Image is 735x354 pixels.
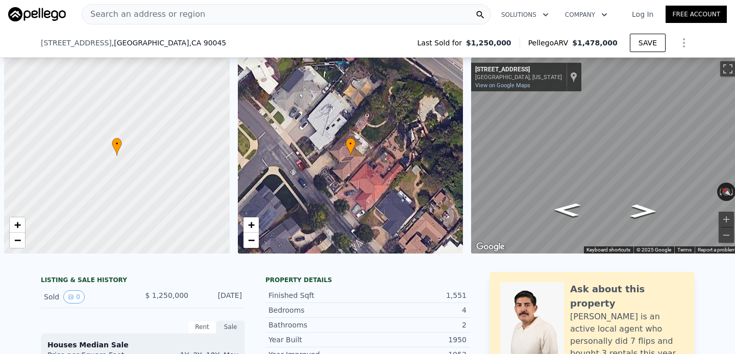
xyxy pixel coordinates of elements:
span: − [248,234,254,246]
button: Show Options [674,33,694,53]
span: , [GEOGRAPHIC_DATA] [112,38,226,48]
span: Search an address or region [82,8,205,20]
a: Show location on map [570,71,577,83]
a: Terms (opens in new tab) [677,247,692,252]
div: • [346,138,356,156]
div: Sale [216,320,245,334]
span: [STREET_ADDRESS] [41,38,112,48]
span: • [346,139,356,148]
div: • [112,138,122,156]
div: LISTING & SALE HISTORY [41,276,245,286]
button: Company [557,6,616,24]
img: Google [474,240,507,254]
button: Keyboard shortcuts [586,246,630,254]
div: Property details [265,276,470,284]
div: Finished Sqft [268,290,367,300]
div: 1,551 [367,290,467,300]
div: 2 [367,320,467,330]
div: Bathrooms [268,320,367,330]
path: Go Northwest, W 74th St [542,199,592,220]
button: SAVE [630,34,666,52]
div: 1950 [367,335,467,345]
span: • [112,139,122,148]
span: $1,250,000 [466,38,511,48]
span: − [14,234,21,246]
div: Sold [44,290,135,304]
button: View historical data [63,290,85,304]
div: Bedrooms [268,305,367,315]
div: [DATE] [197,290,242,304]
button: Solutions [493,6,557,24]
div: Houses Median Sale [47,340,238,350]
span: Last Sold for [418,38,467,48]
div: [STREET_ADDRESS] [475,66,562,74]
a: Zoom out [10,233,25,248]
span: , CA 90045 [189,39,226,47]
a: Free Account [666,6,727,23]
div: Rent [188,320,216,334]
span: + [14,218,21,231]
div: [GEOGRAPHIC_DATA], [US_STATE] [475,74,562,81]
div: 4 [367,305,467,315]
span: + [248,218,254,231]
span: $1,478,000 [572,39,618,47]
div: Year Built [268,335,367,345]
path: Go Southeast, W 74th St [619,201,668,221]
a: View on Google Maps [475,82,530,89]
div: Ask about this property [570,282,684,311]
span: © 2025 Google [636,247,671,252]
a: Zoom in [10,217,25,233]
a: Zoom in [243,217,259,233]
a: Open this area in Google Maps (opens a new window) [474,240,507,254]
button: Zoom in [719,212,734,227]
span: Pellego ARV [528,38,573,48]
button: Rotate counterclockwise [717,183,723,201]
button: Zoom out [719,227,734,243]
span: $ 1,250,000 [145,291,188,299]
a: Zoom out [243,233,259,248]
img: Pellego [8,7,66,21]
a: Log In [620,9,666,19]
